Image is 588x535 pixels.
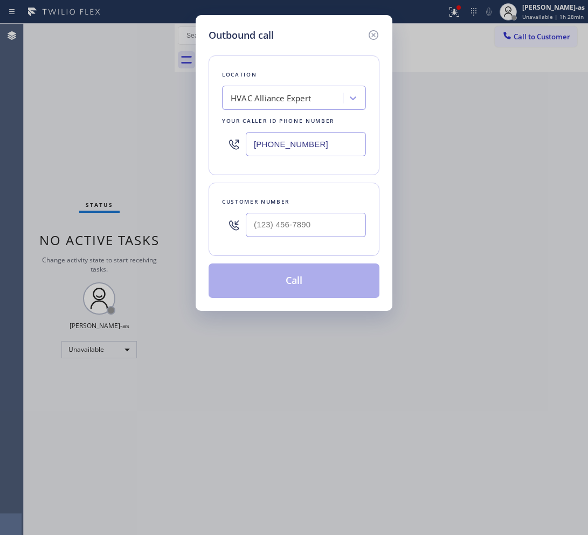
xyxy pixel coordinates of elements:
div: HVAC Alliance Expert [231,92,311,105]
input: (123) 456-7890 [246,132,366,156]
button: Call [209,263,379,298]
div: Customer number [222,196,366,207]
input: (123) 456-7890 [246,213,366,237]
h5: Outbound call [209,28,274,43]
div: Your caller id phone number [222,115,366,127]
div: Location [222,69,366,80]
